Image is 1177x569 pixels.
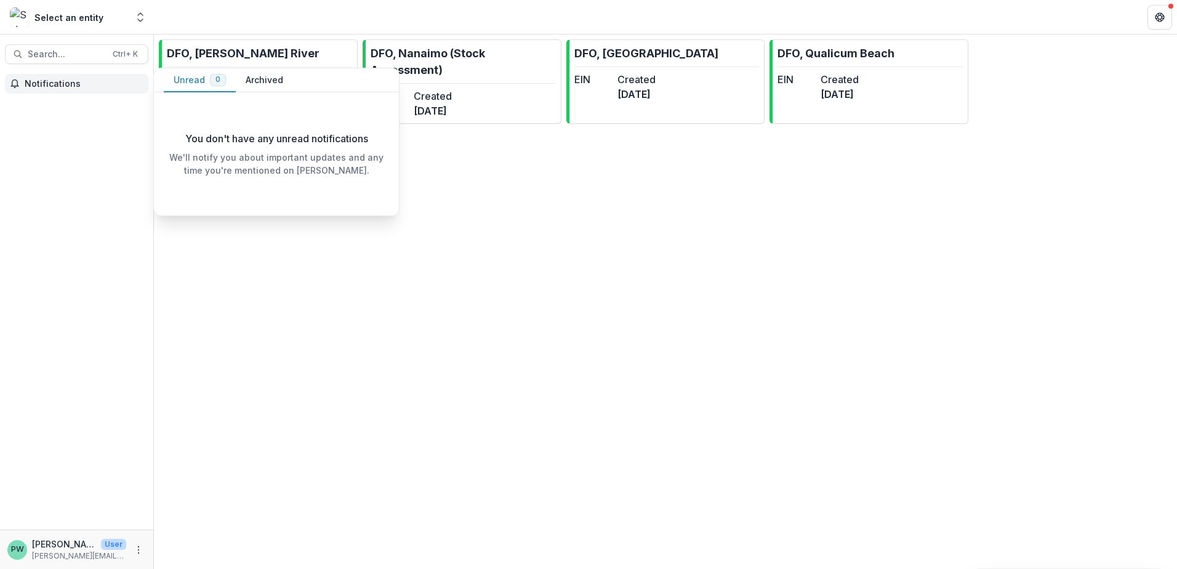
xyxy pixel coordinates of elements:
div: Ctrl + K [110,47,140,61]
div: Select an entity [34,11,103,24]
dt: Created [617,72,656,87]
button: Unread [164,68,236,92]
button: More [131,543,146,557]
p: [PERSON_NAME] [32,538,96,551]
p: DFO, [PERSON_NAME] River [167,45,319,62]
dd: [DATE] [414,103,452,118]
p: We'll notify you about important updates and any time you're mentioned on [PERSON_NAME]. [164,151,389,177]
button: Archived [236,68,293,92]
dt: EIN [777,72,816,87]
button: Notifications [5,74,148,94]
a: DFO, [GEOGRAPHIC_DATA]EINCreated[DATE] [566,39,765,124]
span: 0 [215,75,220,84]
dd: [DATE] [821,87,859,102]
span: Notifications [25,79,143,89]
dd: [DATE] [617,87,656,102]
button: Search... [5,44,148,64]
a: DFO, Nanaimo (Stock Assessment)EINCreated[DATE] [363,39,561,124]
a: DFO, Qualicum BeachEINCreated[DATE] [769,39,968,124]
img: Select an entity [10,7,30,27]
p: You don't have any unread notifications [185,131,368,146]
dt: EIN [574,72,613,87]
div: Pieter Van Will [11,546,24,554]
p: DFO, Qualicum Beach [777,45,894,62]
a: DFO, [PERSON_NAME] RiverEINCreated[DATE] [159,39,358,124]
p: DFO, [GEOGRAPHIC_DATA] [574,45,718,62]
span: Search... [28,49,105,60]
button: Open entity switcher [132,5,149,30]
dt: Created [414,89,452,103]
button: Get Help [1147,5,1172,30]
p: [PERSON_NAME][EMAIL_ADDRESS][DOMAIN_NAME] [32,551,126,562]
dt: Created [821,72,859,87]
p: User [101,539,126,550]
p: DFO, Nanaimo (Stock Assessment) [371,45,556,78]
